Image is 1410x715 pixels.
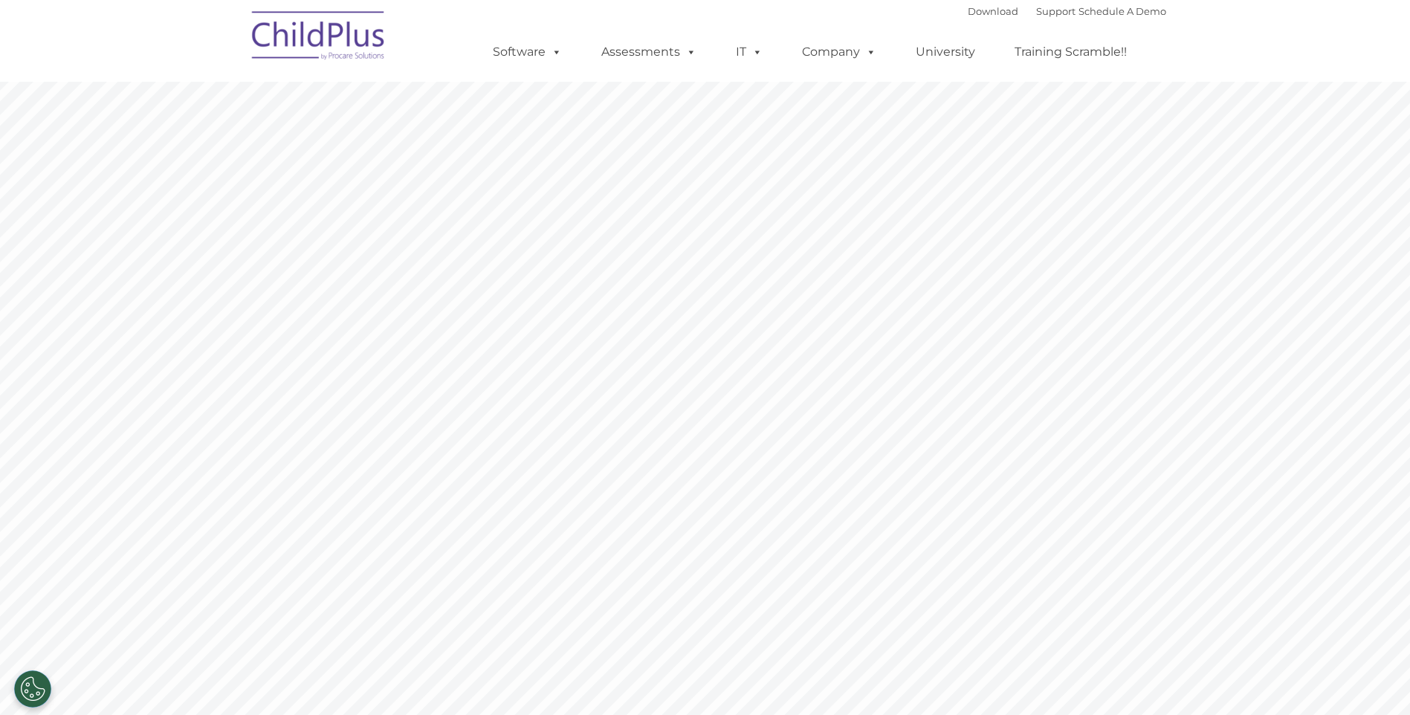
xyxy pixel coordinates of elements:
[968,5,1018,17] a: Download
[478,37,577,67] a: Software
[586,37,711,67] a: Assessments
[245,1,393,75] img: ChildPlus by Procare Solutions
[1078,5,1166,17] a: Schedule A Demo
[787,37,891,67] a: Company
[901,37,990,67] a: University
[721,37,777,67] a: IT
[1000,37,1142,67] a: Training Scramble!!
[968,5,1166,17] font: |
[1036,5,1076,17] a: Support
[14,670,51,708] button: Cookies Settings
